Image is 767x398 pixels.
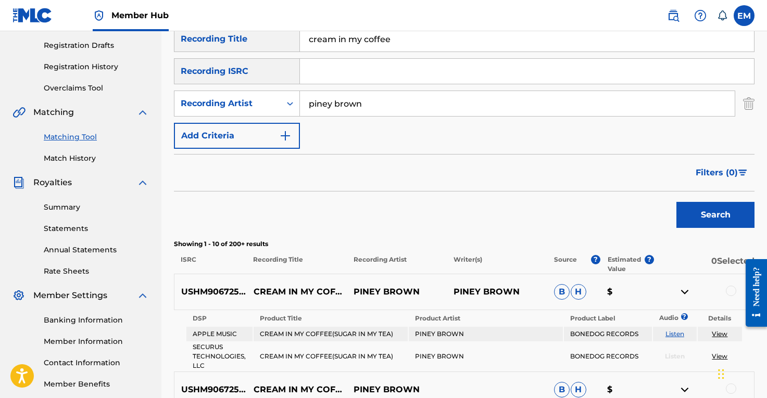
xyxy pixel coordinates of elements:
[186,327,253,341] td: APPLE MUSIC
[181,97,274,110] div: Recording Artist
[600,383,654,396] p: $
[743,91,755,117] img: Delete Criterion
[44,153,149,164] a: Match History
[279,130,292,142] img: 9d2ae6d4665cec9f34b9.svg
[712,330,727,338] a: View
[44,61,149,72] a: Registration History
[665,330,684,338] a: Listen
[44,357,149,368] a: Contact Information
[554,255,577,274] p: Source
[12,106,26,119] img: Matching
[174,239,755,249] p: Showing 1 - 10 of 200+ results
[696,166,738,179] span: Filters ( 0 )
[174,26,755,233] form: Search Form
[734,5,755,26] div: User Menu
[715,348,767,398] iframe: Chat Widget
[186,311,253,326] th: DSP
[667,9,680,22] img: search
[93,9,105,22] img: Top Rightsholder
[554,284,570,300] span: B
[254,327,408,341] td: CREAM IN MY COFFEE(SUGAR IN MY TEA)
[717,10,727,21] div: Notifications
[571,284,586,300] span: H
[174,286,247,298] p: USHM90672538
[44,83,149,94] a: Overclaims Tool
[174,123,300,149] button: Add Criteria
[246,255,347,274] p: Recording Title
[738,170,747,176] img: filter
[12,176,25,189] img: Royalties
[247,383,347,396] p: CREAM IN MY COFFEE(SUGAR IN MY TEA)
[409,311,563,326] th: Product Artist
[44,223,149,234] a: Statements
[653,352,697,361] p: Listen
[33,106,74,119] span: Matching
[718,358,724,390] div: Drag
[689,160,755,186] button: Filters (0)
[186,342,253,370] td: SECURUS TECHNOLOGIES, LLC
[554,382,570,397] span: B
[447,255,547,274] p: Writer(s)
[564,327,652,341] td: BONEDOG RECORDS
[645,255,654,264] span: ?
[33,176,72,189] span: Royalties
[738,251,767,335] iframe: Resource Center
[347,383,447,396] p: PINEY BROWN
[600,286,654,298] p: $
[564,342,652,370] td: BONEDOG RECORDS
[174,255,246,274] p: ISRC
[111,9,169,21] span: Member Hub
[347,286,447,298] p: PINEY BROWN
[690,5,711,26] div: Help
[33,289,107,302] span: Member Settings
[653,313,665,323] p: Audio
[44,336,149,347] a: Member Information
[254,342,408,370] td: CREAM IN MY COFFEE(SUGAR IN MY TEA)
[136,176,149,189] img: expand
[44,132,149,143] a: Matching Tool
[254,311,408,326] th: Product Title
[44,40,149,51] a: Registration Drafts
[694,9,707,22] img: help
[678,383,691,396] img: contract
[571,382,586,397] span: H
[654,255,755,274] p: 0 Selected
[447,286,547,298] p: PINEY BROWN
[44,266,149,277] a: Rate Sheets
[12,8,53,23] img: MLC Logo
[564,311,652,326] th: Product Label
[44,202,149,213] a: Summary
[136,289,149,302] img: expand
[409,327,563,341] td: PINEY BROWN
[663,5,684,26] a: Public Search
[712,352,727,360] a: View
[247,286,347,298] p: CREAM IN MY COFFEE(SUGAR IN MY TEA)
[678,286,691,298] img: contract
[608,255,645,274] p: Estimated Value
[44,245,149,255] a: Annual Statements
[591,255,600,264] span: ?
[12,289,25,302] img: Member Settings
[346,255,447,274] p: Recording Artist
[409,342,563,370] td: PINEY BROWN
[174,383,247,396] p: USHM90672538
[676,202,755,228] button: Search
[136,106,149,119] img: expand
[44,379,149,390] a: Member Benefits
[698,311,742,326] th: Details
[44,315,149,326] a: Banking Information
